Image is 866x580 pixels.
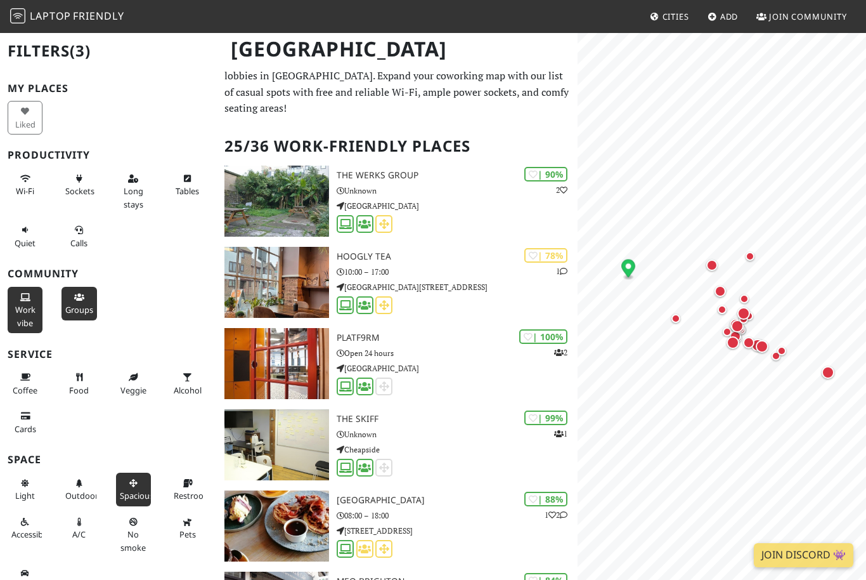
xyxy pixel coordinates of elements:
[8,473,42,506] button: Light
[8,32,209,70] h2: Filters
[120,490,153,501] span: Spacious
[116,473,151,506] button: Spacious
[116,168,151,214] button: Long stays
[170,473,205,506] button: Restroom
[744,312,770,337] div: Map marker
[337,444,577,456] p: Cheapside
[337,510,577,522] p: 08:00 – 18:00
[554,428,567,440] p: 1
[8,405,42,439] button: Cards
[61,287,96,320] button: Groups
[337,525,577,537] p: [STREET_ADDRESS]
[65,304,93,315] span: Group tables
[337,185,577,197] p: Unknown
[170,367,205,400] button: Alcohol
[61,511,96,545] button: A/C
[217,166,578,237] a: The Werks Group | 90% 2 The Werks Group Unknown [GEOGRAPHIC_DATA]
[116,511,151,558] button: No smoke
[65,185,94,197] span: Power sockets
[337,347,577,359] p: Open 24 hours
[740,313,765,338] div: Map marker
[662,11,689,22] span: Cities
[731,320,756,345] div: Map marker
[224,491,330,562] img: WOLFOX AVENUE
[337,362,577,374] p: [GEOGRAPHIC_DATA]
[337,266,577,278] p: 10:00 – 17:00
[8,287,42,333] button: Work vibe
[554,346,567,359] p: 2
[15,237,36,249] span: Quiet
[519,329,567,344] div: | 100%
[16,185,34,197] span: Stable Wi-Fi
[337,428,577,440] p: Unknown
[737,307,763,333] div: Map marker
[224,409,330,480] img: The Skiff
[224,247,330,318] img: Hoogly Tea
[8,220,42,253] button: Quiet
[224,52,570,117] p: The best work and study-friendly cafes, restaurants, libraries, and hotel lobbies in [GEOGRAPHIC_...
[772,352,797,377] div: Map marker
[337,333,577,343] h3: PLATF9RM
[702,5,744,28] a: Add
[769,11,847,22] span: Join Community
[743,337,768,362] div: Map marker
[723,327,748,353] div: Map marker
[120,529,146,553] span: Smoke free
[337,251,577,262] h3: Hoogly Tea
[545,509,567,521] p: 1 2
[221,32,575,67] h1: [GEOGRAPHIC_DATA]
[61,367,96,400] button: Food
[524,492,567,506] div: | 88%
[739,315,765,340] div: Map marker
[170,511,205,545] button: Pets
[751,5,852,28] a: Join Community
[11,529,49,540] span: Accessible
[179,529,196,540] span: Pet friendly
[217,247,578,318] a: Hoogly Tea | 78% 1 Hoogly Tea 10:00 – 17:00 [GEOGRAPHIC_DATA][STREET_ADDRESS]
[337,170,577,181] h3: The Werks Group
[645,5,694,28] a: Cities
[61,168,96,202] button: Sockets
[751,339,777,364] div: Map marker
[8,168,42,202] button: Wi-Fi
[72,529,86,540] span: Air conditioned
[730,319,755,344] div: Map marker
[737,326,762,351] div: Map marker
[337,414,577,425] h3: The Skiff
[15,304,36,328] span: People working
[224,166,330,237] img: The Werks Group
[15,490,35,501] span: Natural light
[217,491,578,562] a: WOLFOX AVENUE | 88% 12 [GEOGRAPHIC_DATA] 08:00 – 18:00 [STREET_ADDRESS]
[8,454,209,466] h3: Space
[73,9,124,23] span: Friendly
[15,423,36,435] span: Credit cards
[8,149,209,161] h3: Productivity
[756,340,781,366] div: Map marker
[524,411,567,425] div: | 99%
[8,348,209,360] h3: Service
[718,305,743,331] div: Map marker
[337,495,577,506] h3: [GEOGRAPHIC_DATA]
[524,248,567,263] div: | 78%
[337,200,577,212] p: [GEOGRAPHIC_DATA]
[730,331,755,356] div: Map marker
[8,511,42,545] button: Accessible
[746,252,771,277] div: Map marker
[170,168,205,202] button: Tables
[556,184,567,196] p: 2
[556,265,567,277] p: 1
[822,366,847,392] div: Map marker
[70,40,91,61] span: (3)
[671,314,697,339] div: Map marker
[65,490,98,501] span: Outdoor area
[10,8,25,23] img: LaptopFriendly
[8,82,209,95] h3: My Places
[61,220,96,253] button: Calls
[740,294,765,320] div: Map marker
[727,336,752,362] div: Map marker
[714,286,740,311] div: Map marker
[224,328,330,399] img: PLATF9RM
[10,6,124,28] a: LaptopFriendly LaptopFriendly
[174,385,202,396] span: Alcohol
[124,185,143,209] span: Long stays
